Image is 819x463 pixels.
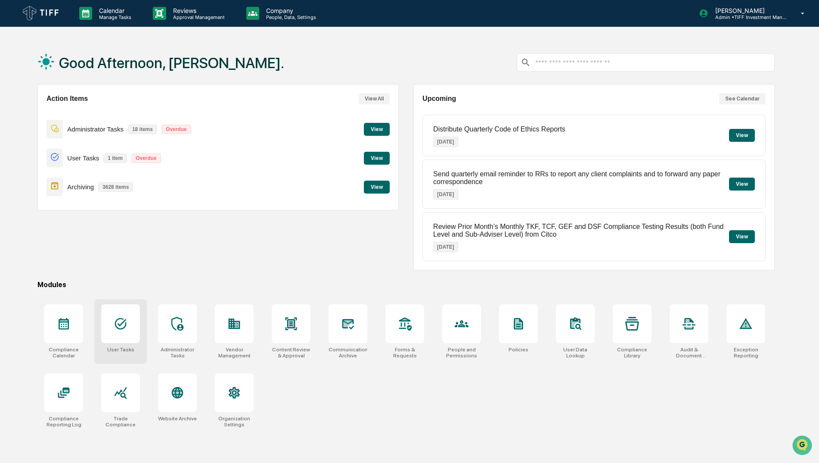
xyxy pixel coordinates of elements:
div: Audit & Document Logs [670,347,708,359]
div: Compliance Reporting Log [44,416,83,428]
p: Approval Management [166,14,229,20]
button: View [364,181,390,194]
p: Distribute Quarterly Code of Ethics Reports [433,125,565,133]
p: 3628 items [98,182,133,192]
p: [DATE] [433,242,458,252]
p: [DATE] [433,189,458,200]
p: Overdue [131,153,161,163]
img: logo [21,4,62,23]
p: 1 item [103,153,127,163]
p: [PERSON_NAME] [708,7,788,14]
p: 18 items [128,125,157,134]
div: Compliance Library [613,347,651,359]
iframe: Open customer support [791,435,815,458]
button: View [364,152,390,165]
span: Data Lookup [17,125,54,134]
p: Archiving [67,183,94,191]
p: Administrator Tasks [67,125,124,133]
button: View [364,123,390,136]
span: Pylon [86,146,104,153]
p: User Tasks [67,154,99,162]
a: 🗄️Attestations [59,105,110,121]
a: View [364,125,390,133]
button: View [729,129,755,142]
p: Company [259,7,320,14]
div: Website Archive [158,416,197,422]
a: View [364,153,390,162]
h1: Good Afternoon, [PERSON_NAME]. [59,54,284,72]
div: 🔎 [9,126,16,133]
div: Modules [37,281,775,289]
a: Powered byPylon [61,146,104,153]
h2: Upcoming [422,95,456,103]
div: Administrator Tasks [158,347,197,359]
div: Vendor Management [215,347,254,359]
img: 1746055101610-c473b297-6a78-478c-a979-82029cc54cd1 [9,66,24,81]
p: How can we help? [9,18,157,32]
span: Attestations [71,109,107,117]
p: People, Data, Settings [259,14,320,20]
p: Manage Tasks [92,14,136,20]
div: 🗄️ [62,109,69,116]
p: Overdue [161,125,191,134]
button: View [729,230,755,243]
button: View [729,178,755,191]
div: People and Permissions [442,347,481,359]
span: Preclearance [17,109,56,117]
h2: Action Items [47,95,88,103]
p: Send quarterly email reminder to RRs to report any client complaints and to forward any paper cor... [433,170,729,186]
button: See Calendar [719,93,766,104]
button: View All [359,93,390,104]
div: Compliance Calendar [44,347,83,359]
p: [DATE] [433,137,458,147]
div: Exception Reporting [726,347,765,359]
div: We're available if you need us! [29,75,109,81]
p: Admin • TIFF Investment Management [708,14,788,20]
div: User Data Lookup [556,347,595,359]
a: 🖐️Preclearance [5,105,59,121]
div: Policies [509,347,528,353]
p: Review Prior Month's Monthly TKF, TCF, GEF and DSF Compliance Testing Results (both Fund Level an... [433,223,729,238]
div: Communications Archive [329,347,367,359]
p: Calendar [92,7,136,14]
div: Organization Settings [215,416,254,428]
div: Trade Compliance [101,416,140,428]
div: Content Review & Approval [272,347,310,359]
button: Start new chat [146,69,157,79]
div: Start new chat [29,66,141,75]
a: View [364,182,390,191]
div: 🖐️ [9,109,16,116]
div: Forms & Requests [385,347,424,359]
p: Reviews [166,7,229,14]
a: 🔎Data Lookup [5,122,58,137]
div: User Tasks [107,347,134,353]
